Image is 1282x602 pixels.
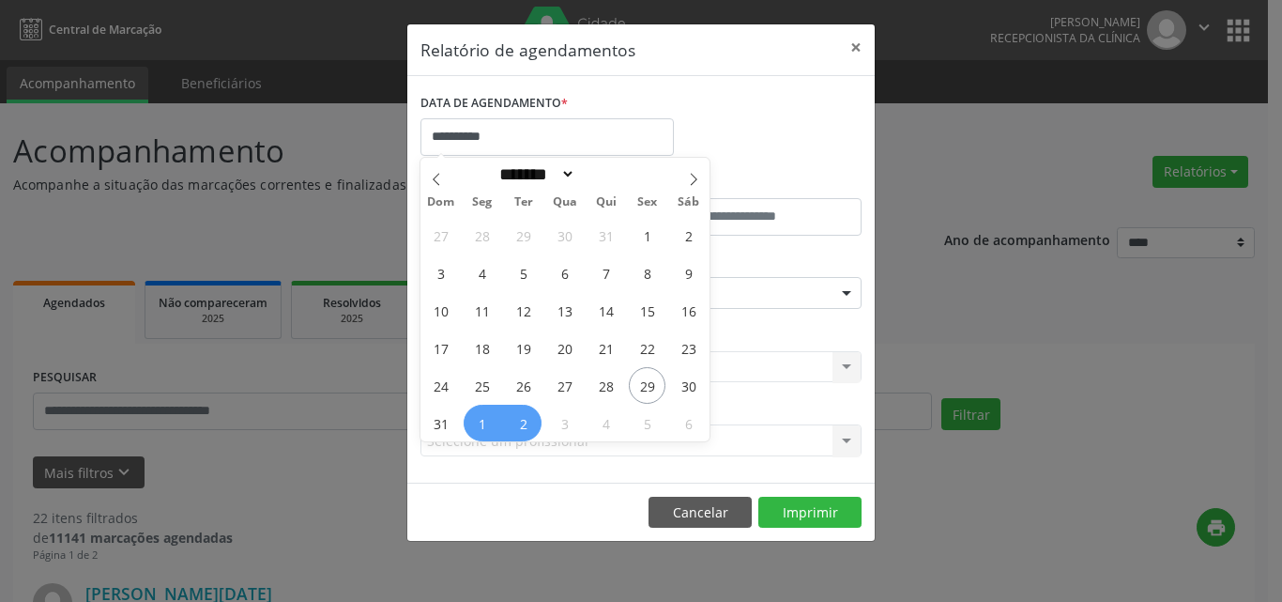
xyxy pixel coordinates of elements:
[629,330,665,366] span: Agosto 22, 2025
[464,330,500,366] span: Agosto 18, 2025
[422,292,459,329] span: Agosto 10, 2025
[670,292,707,329] span: Agosto 16, 2025
[505,405,542,441] span: Setembro 2, 2025
[544,196,586,208] span: Qua
[670,330,707,366] span: Agosto 23, 2025
[505,330,542,366] span: Agosto 19, 2025
[629,367,665,404] span: Agosto 29, 2025
[588,217,624,254] span: Julho 31, 2025
[546,292,583,329] span: Agosto 13, 2025
[629,405,665,441] span: Setembro 5, 2025
[629,217,665,254] span: Agosto 1, 2025
[464,405,500,441] span: Setembro 1, 2025
[575,164,637,184] input: Year
[546,405,583,441] span: Setembro 3, 2025
[422,330,459,366] span: Agosto 17, 2025
[668,196,710,208] span: Sáb
[627,196,668,208] span: Sex
[588,405,624,441] span: Setembro 4, 2025
[629,255,665,291] span: Agosto 8, 2025
[546,367,583,404] span: Agosto 27, 2025
[588,255,624,291] span: Agosto 7, 2025
[629,292,665,329] span: Agosto 15, 2025
[505,217,542,254] span: Julho 29, 2025
[505,367,542,404] span: Agosto 26, 2025
[546,330,583,366] span: Agosto 20, 2025
[493,164,575,184] select: Month
[464,255,500,291] span: Agosto 4, 2025
[464,217,500,254] span: Julho 28, 2025
[646,169,862,198] label: ATÉ
[546,217,583,254] span: Julho 30, 2025
[422,217,459,254] span: Julho 27, 2025
[505,255,542,291] span: Agosto 5, 2025
[670,405,707,441] span: Setembro 6, 2025
[464,367,500,404] span: Agosto 25, 2025
[422,405,459,441] span: Agosto 31, 2025
[420,196,462,208] span: Dom
[588,330,624,366] span: Agosto 21, 2025
[588,367,624,404] span: Agosto 28, 2025
[503,196,544,208] span: Ter
[649,497,752,529] button: Cancelar
[422,255,459,291] span: Agosto 3, 2025
[546,255,583,291] span: Agosto 6, 2025
[420,38,635,62] h5: Relatório de agendamentos
[462,196,503,208] span: Seg
[586,196,627,208] span: Qui
[422,367,459,404] span: Agosto 24, 2025
[758,497,862,529] button: Imprimir
[420,89,568,118] label: DATA DE AGENDAMENTO
[670,367,707,404] span: Agosto 30, 2025
[464,292,500,329] span: Agosto 11, 2025
[837,24,875,70] button: Close
[670,217,707,254] span: Agosto 2, 2025
[670,255,707,291] span: Agosto 9, 2025
[505,292,542,329] span: Agosto 12, 2025
[588,292,624,329] span: Agosto 14, 2025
